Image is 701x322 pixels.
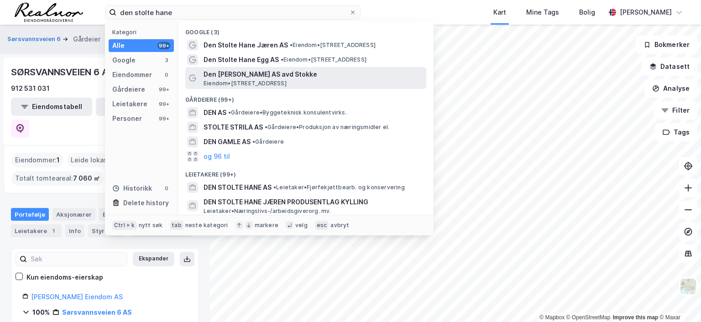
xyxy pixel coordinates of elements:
div: Historikk [112,183,152,194]
span: • [290,42,293,48]
div: avbryt [330,222,349,229]
a: Sørsvannsveien 6 AS [62,308,132,316]
div: Personer [112,113,142,124]
div: Gårdeiere [112,84,145,95]
div: Mine Tags [526,7,559,18]
span: • [252,138,255,145]
div: Gårdeiere (99+) [178,89,434,105]
div: Leietakere (99+) [178,164,434,180]
button: Tags [655,123,697,141]
div: Kategori [112,29,174,36]
span: DEN STOLTE HANE JÆREN PRODUSENTLAG KYLLING [204,197,423,208]
div: Gårdeier [73,34,100,45]
div: 99+ [157,86,170,93]
div: tab [170,221,183,230]
div: 1 [49,226,58,235]
span: Gårdeiere • Byggeteknisk konsulentvirks. [228,109,347,116]
div: Portefølje [11,208,49,221]
div: [PERSON_NAME] [620,7,672,18]
span: DEN STOLTE HANE AS [204,182,272,193]
a: [PERSON_NAME] Eiendom AS [31,293,123,301]
button: Filter [654,101,697,119]
div: 100% [32,307,50,318]
span: Leietaker • Næringslivs-/arbeidsgiverorg. mv. [204,208,331,215]
span: Gårdeiere • Produksjon av næringsmidler el. [265,124,389,131]
div: nytt søk [139,222,163,229]
input: Søk på adresse, matrikkel, gårdeiere, leietakere eller personer [116,5,349,19]
button: Analyse [644,79,697,98]
div: 3 [163,57,170,64]
div: 0 [163,71,170,78]
span: 1 [57,155,60,166]
span: Gårdeiere [252,138,284,145]
span: • [228,109,231,116]
div: Leietakere [11,224,62,237]
div: esc [315,221,329,230]
iframe: Chat Widget [655,278,701,322]
div: Bolig [579,7,595,18]
div: 912 531 031 [11,83,50,94]
img: realnor-logo.934646d98de889bb5806.png [15,3,83,22]
div: Kontrollprogram for chat [655,278,701,322]
div: Totalt tomteareal : [11,171,104,186]
a: Improve this map [613,314,658,321]
div: Google (3) [178,21,434,38]
button: Sørsvannsveien 6 [7,35,63,44]
div: neste kategori [185,222,228,229]
div: Delete history [123,197,169,208]
input: Søk [27,252,127,266]
span: DEN AS [204,107,226,118]
button: og 96 til [204,151,230,162]
span: Den [PERSON_NAME] AS avd Stokke [204,69,423,80]
button: Datasett [642,57,697,76]
button: Eiendomstabell [11,98,92,116]
div: Ctrl + k [112,221,137,230]
span: Den Stolte Hane Jæren AS [204,40,288,51]
div: Leietakere [112,99,147,109]
div: 0 [163,185,170,192]
div: Styret [88,224,126,237]
div: Google [112,55,136,66]
div: 99+ [157,42,170,49]
span: • [281,56,283,63]
div: SØRSVANNSVEIEN 6 AS [11,65,115,79]
div: Kart [493,7,506,18]
button: Leietakertabell [96,98,177,116]
span: • [265,124,267,130]
button: Ekspander [133,252,174,266]
div: Info [65,224,84,237]
span: 7 060 ㎡ [73,173,100,184]
span: Leietaker • Fjørfekjøttbearb. og konservering [273,184,405,191]
div: markere [255,222,278,229]
span: DEN GAMLE AS [204,136,251,147]
span: • [273,184,276,191]
a: Mapbox [539,314,565,321]
div: 99+ [157,100,170,108]
span: STOLTE STRILA AS [204,122,263,133]
div: Eiendommer : [11,153,63,167]
span: Eiendom • [STREET_ADDRESS] [281,56,366,63]
div: 99+ [157,115,170,122]
div: Leide lokasjoner : [67,153,133,167]
span: Den Stolte Hane Egg AS [204,54,279,65]
span: Eiendom • [STREET_ADDRESS] [290,42,376,49]
div: Eiendommer [99,208,155,221]
div: Alle [112,40,125,51]
a: OpenStreetMap [566,314,611,321]
img: Z [680,278,697,295]
div: Kun eiendoms-eierskap [26,272,103,283]
div: velg [295,222,308,229]
span: Eiendom • [STREET_ADDRESS] [204,80,287,87]
div: Eiendommer [112,69,152,80]
div: Aksjonærer [52,208,95,221]
button: Bokmerker [636,36,697,54]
